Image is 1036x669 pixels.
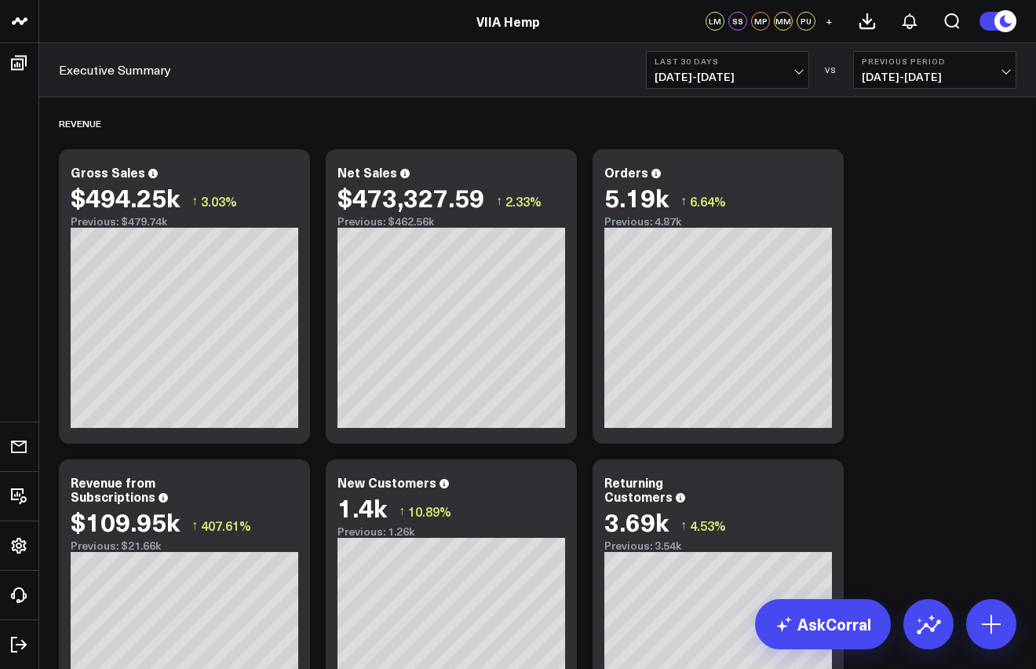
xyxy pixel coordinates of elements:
[476,13,540,30] a: VIIA Hemp
[853,51,1016,89] button: Previous Period[DATE]-[DATE]
[337,493,387,521] div: 1.4k
[59,61,171,79] a: Executive Summary
[706,12,724,31] div: LM
[655,71,801,83] span: [DATE] - [DATE]
[680,191,687,211] span: ↑
[604,215,832,228] div: Previous: 4.87k
[71,539,298,552] div: Previous: $21.66k
[337,215,565,228] div: Previous: $462.56k
[201,192,237,210] span: 3.03%
[59,105,101,141] div: Revenue
[817,65,845,75] div: VS
[751,12,770,31] div: MP
[604,539,832,552] div: Previous: 3.54k
[690,517,726,534] span: 4.53%
[819,12,838,31] button: +
[862,57,1008,66] b: Previous Period
[337,183,484,211] div: $473,327.59
[604,473,673,505] div: Returning Customers
[71,183,180,211] div: $494.25k
[399,501,405,521] span: ↑
[774,12,793,31] div: MM
[604,507,669,536] div: 3.69k
[646,51,809,89] button: Last 30 Days[DATE]-[DATE]
[690,192,726,210] span: 6.64%
[496,191,502,211] span: ↑
[71,215,298,228] div: Previous: $479.74k
[201,517,251,534] span: 407.61%
[797,12,815,31] div: PU
[680,515,687,536] span: ↑
[337,473,436,491] div: New Customers
[408,503,451,520] span: 10.89%
[192,191,198,211] span: ↑
[71,507,180,536] div: $109.95k
[71,473,155,505] div: Revenue from Subscriptions
[337,525,565,538] div: Previous: 1.26k
[192,515,198,536] span: ↑
[862,71,1008,83] span: [DATE] - [DATE]
[755,599,891,649] a: AskCorral
[71,163,145,181] div: Gross Sales
[655,57,801,66] b: Last 30 Days
[826,16,833,27] span: +
[604,163,648,181] div: Orders
[728,12,747,31] div: SS
[604,183,669,211] div: 5.19k
[337,163,397,181] div: Net Sales
[505,192,542,210] span: 2.33%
